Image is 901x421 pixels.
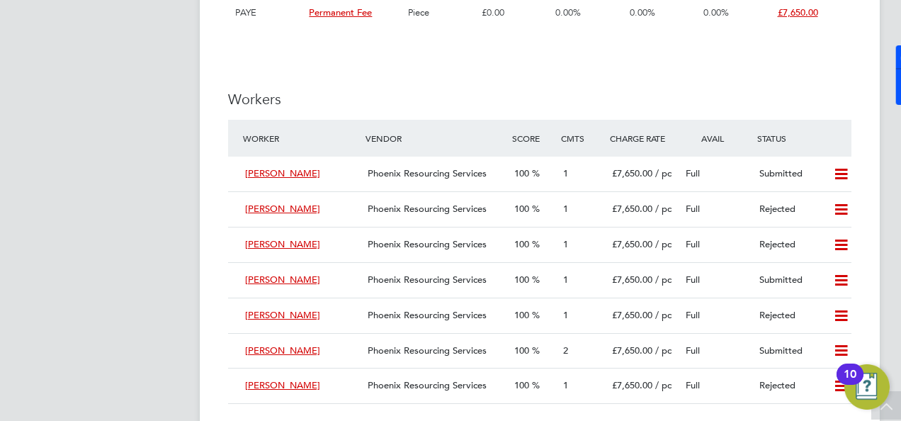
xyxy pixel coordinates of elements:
span: Phoenix Resourcing Services [368,379,487,391]
span: [PERSON_NAME] [245,309,320,321]
span: £7,650.00 [612,344,652,357]
div: Score [509,125,557,151]
div: Submitted [754,162,827,186]
span: Phoenix Resourcing Services [368,167,487,179]
span: 100 [514,309,529,321]
span: 100 [514,274,529,286]
span: [PERSON_NAME] [245,203,320,215]
div: Rejected [754,374,827,398]
span: / pc [655,379,671,391]
span: £7,650.00 [612,203,652,215]
span: 100 [514,344,529,357]
span: Full [686,238,700,250]
span: 0.00% [630,6,655,18]
span: Full [686,167,700,179]
span: Phoenix Resourcing Services [368,309,487,321]
span: 1 [563,203,568,215]
span: Full [686,309,700,321]
span: £7,650.00 [612,379,652,391]
span: 100 [514,379,529,391]
div: Submitted [754,269,827,292]
span: 100 [514,167,529,179]
div: 10 [844,374,856,393]
span: / pc [655,238,671,250]
button: Open Resource Center, 10 new notifications [844,364,890,410]
span: / pc [655,274,671,286]
span: [PERSON_NAME] [245,379,320,391]
span: 0.00% [703,6,729,18]
span: 100 [514,203,529,215]
span: 1 [563,309,568,321]
span: 1 [563,379,568,391]
span: £7,650.00 [612,274,652,286]
div: Charge Rate [606,125,680,151]
span: £7,650.00 [612,309,652,321]
span: Phoenix Resourcing Services [368,238,487,250]
span: Permanent Fee [309,6,372,18]
span: / pc [655,167,671,179]
span: Full [686,203,700,215]
div: Status [754,125,851,151]
div: Vendor [362,125,509,151]
div: Rejected [754,233,827,257]
div: Submitted [754,339,827,363]
span: Phoenix Resourcing Services [368,274,487,286]
span: 2 [563,344,568,357]
span: Full [686,274,700,286]
span: [PERSON_NAME] [245,167,320,179]
span: [PERSON_NAME] [245,344,320,357]
span: 0.00% [555,6,581,18]
span: 1 [563,238,568,250]
span: Phoenix Resourcing Services [368,203,487,215]
span: £7,650.00 [778,6,818,18]
span: 1 [563,167,568,179]
div: Rejected [754,198,827,221]
span: / pc [655,309,671,321]
span: £7,650.00 [612,167,652,179]
div: Avail [680,125,754,151]
span: / pc [655,203,671,215]
div: Worker [239,125,362,151]
span: 1 [563,274,568,286]
span: [PERSON_NAME] [245,238,320,250]
span: Phoenix Resourcing Services [368,344,487,357]
div: Cmts [557,125,606,151]
div: Rejected [754,304,827,327]
span: [PERSON_NAME] [245,274,320,286]
h3: Workers [228,90,851,108]
span: Full [686,344,700,357]
span: Full [686,379,700,391]
span: 100 [514,238,529,250]
span: / pc [655,344,671,357]
span: £7,650.00 [612,238,652,250]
